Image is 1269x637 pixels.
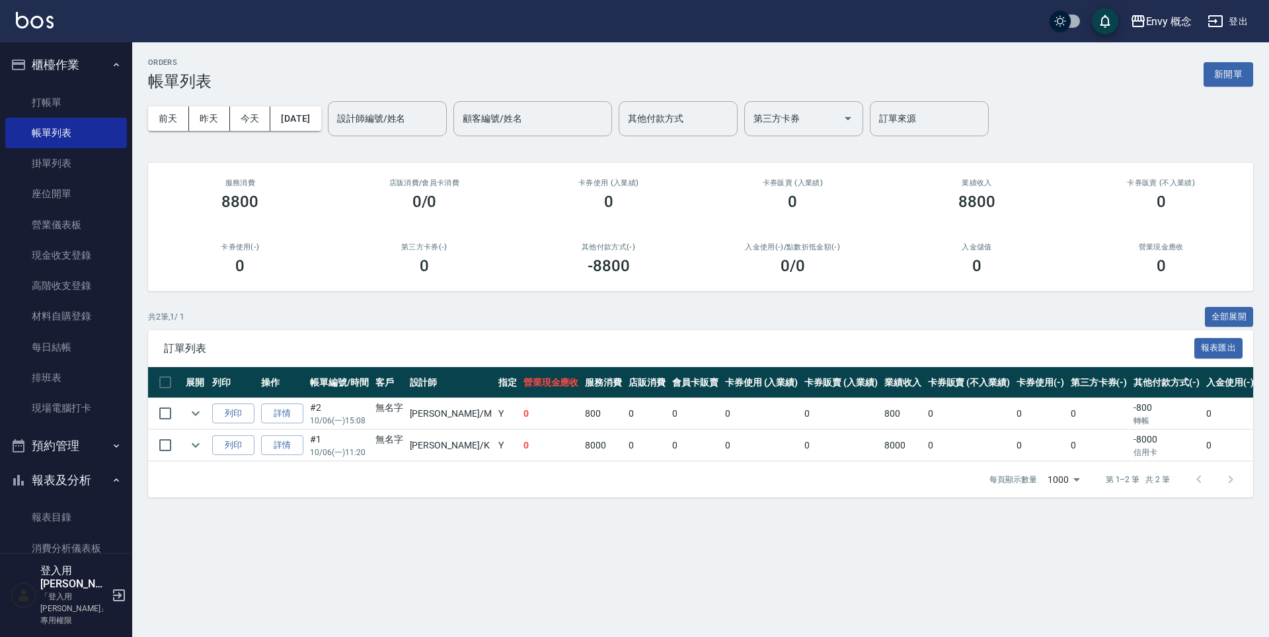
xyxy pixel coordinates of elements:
[5,393,127,423] a: 現場電腦打卡
[1202,9,1253,34] button: 登出
[5,271,127,301] a: 高階收支登錄
[881,398,925,429] td: 800
[5,463,127,497] button: 報表及分析
[189,106,230,131] button: 昨天
[582,367,625,398] th: 服務消費
[182,367,209,398] th: 展開
[1203,367,1257,398] th: 入金使用(-)
[1157,192,1166,211] h3: 0
[1125,8,1198,35] button: Envy 概念
[372,367,406,398] th: 客戶
[420,257,429,275] h3: 0
[532,243,685,251] h2: 其他付款方式(-)
[406,367,495,398] th: 設計師
[412,192,437,211] h3: 0/0
[375,401,403,415] div: 無名字
[989,474,1037,486] p: 每頁顯示數量
[582,398,625,429] td: 800
[520,430,582,461] td: 0
[1106,474,1170,486] p: 第 1–2 筆 共 2 筆
[307,367,372,398] th: 帳單編號/時間
[1204,67,1253,80] a: 新開單
[495,367,520,398] th: 指定
[209,367,258,398] th: 列印
[1194,341,1243,354] a: 報表匯出
[310,446,369,458] p: 10/06 (一) 11:20
[212,435,254,456] button: 列印
[1085,179,1237,187] h2: 卡券販賣 (不入業績)
[495,398,520,429] td: Y
[837,108,859,129] button: Open
[261,403,303,424] a: 詳情
[5,533,127,564] a: 消費分析儀表板
[972,257,981,275] h3: 0
[781,257,805,275] h3: 0 /0
[801,367,881,398] th: 卡券販賣 (入業績)
[5,179,127,209] a: 座位開單
[604,192,613,211] h3: 0
[5,210,127,240] a: 營業儀表板
[5,240,127,271] a: 現金收支登錄
[722,430,802,461] td: 0
[164,179,317,187] h3: 服務消費
[669,398,722,429] td: 0
[186,435,206,455] button: expand row
[1134,415,1200,427] p: 轉帳
[11,582,37,609] img: Person
[5,362,127,393] a: 排班表
[1130,367,1203,398] th: 其他付款方式(-)
[230,106,271,131] button: 今天
[40,591,108,626] p: 「登入用[PERSON_NAME]」專用權限
[5,429,127,463] button: 預約管理
[1205,307,1254,327] button: 全部展開
[495,430,520,461] td: Y
[1085,243,1237,251] h2: 營業現金應收
[235,257,245,275] h3: 0
[520,367,582,398] th: 營業現金應收
[1067,398,1131,429] td: 0
[1067,367,1131,398] th: 第三方卡券(-)
[722,367,802,398] th: 卡券使用 (入業績)
[148,58,211,67] h2: ORDERS
[348,243,501,251] h2: 第三方卡券(-)
[5,332,127,362] a: 每日結帳
[1130,430,1203,461] td: -8000
[625,398,669,429] td: 0
[1204,62,1253,87] button: 新開單
[722,398,802,429] td: 0
[212,403,254,424] button: 列印
[958,192,995,211] h3: 8800
[16,12,54,28] img: Logo
[801,398,881,429] td: 0
[625,367,669,398] th: 店販消費
[5,48,127,82] button: 櫃檯作業
[270,106,321,131] button: [DATE]
[1013,430,1067,461] td: 0
[164,243,317,251] h2: 卡券使用(-)
[925,398,1013,429] td: 0
[5,118,127,148] a: 帳單列表
[1157,257,1166,275] h3: 0
[669,367,722,398] th: 會員卡販賣
[716,243,869,251] h2: 入金使用(-) /點數折抵金額(-)
[5,87,127,118] a: 打帳單
[186,403,206,423] button: expand row
[148,106,189,131] button: 前天
[1203,398,1257,429] td: 0
[1013,398,1067,429] td: 0
[1092,8,1118,34] button: save
[221,192,258,211] h3: 8800
[406,430,495,461] td: [PERSON_NAME] /K
[520,398,582,429] td: 0
[406,398,495,429] td: [PERSON_NAME] /M
[625,430,669,461] td: 0
[258,367,307,398] th: 操作
[1013,367,1067,398] th: 卡券使用(-)
[582,430,625,461] td: 8000
[925,367,1013,398] th: 卡券販賣 (不入業績)
[716,179,869,187] h2: 卡券販賣 (入業績)
[5,301,127,331] a: 材料自購登錄
[881,367,925,398] th: 業績收入
[881,430,925,461] td: 8000
[148,72,211,91] h3: 帳單列表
